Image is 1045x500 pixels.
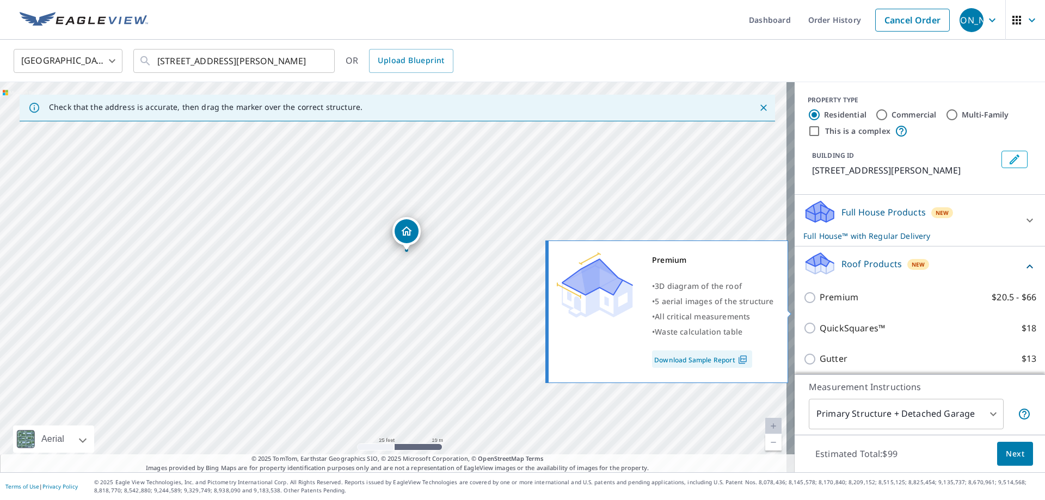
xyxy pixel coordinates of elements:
[20,12,148,28] img: EV Logo
[392,217,421,251] div: Dropped pin, building 1, Residential property, 1192 Blacksmith Dr Westerville, OH 43081
[5,483,39,490] a: Terms of Use
[526,454,544,462] a: Terms
[757,101,771,115] button: Close
[655,311,750,322] span: All critical measurements
[652,309,774,324] div: •
[912,260,925,269] span: New
[997,442,1033,466] button: Next
[369,49,453,73] a: Upload Blueprint
[765,418,782,434] a: Current Level 20, Zoom In Disabled
[346,49,453,73] div: OR
[820,352,847,366] p: Gutter
[1001,151,1028,168] button: Edit building 1
[841,206,926,219] p: Full House Products
[655,281,742,291] span: 3D diagram of the roof
[652,350,752,368] a: Download Sample Report
[808,95,1032,105] div: PROPERTY TYPE
[936,208,949,217] span: New
[803,251,1036,282] div: Roof ProductsNew
[157,46,312,76] input: Search by address or latitude-longitude
[251,454,544,464] span: © 2025 TomTom, Earthstar Geographics SIO, © 2025 Microsoft Corporation, ©
[652,324,774,339] div: •
[812,151,854,160] p: BUILDING ID
[841,257,902,270] p: Roof Products
[735,355,750,365] img: Pdf Icon
[809,399,1004,429] div: Primary Structure + Detached Garage
[378,54,444,67] span: Upload Blueprint
[820,322,885,335] p: QuickSquares™
[825,126,890,137] label: This is a complex
[14,46,122,76] div: [GEOGRAPHIC_DATA]
[652,252,774,268] div: Premium
[13,425,94,453] div: Aerial
[820,291,858,304] p: Premium
[42,483,78,490] a: Privacy Policy
[38,425,67,453] div: Aerial
[1006,447,1024,461] span: Next
[1022,352,1036,366] p: $13
[875,9,950,32] a: Cancel Order
[5,483,78,490] p: |
[803,230,1017,242] p: Full House™ with Regular Delivery
[892,109,937,120] label: Commercial
[803,199,1036,242] div: Full House ProductsNewFull House™ with Regular Delivery
[655,326,742,337] span: Waste calculation table
[824,109,866,120] label: Residential
[1022,322,1036,335] p: $18
[94,478,1040,495] p: © 2025 Eagle View Technologies, Inc. and Pictometry International Corp. All Rights Reserved. Repo...
[807,442,906,466] p: Estimated Total: $99
[655,296,773,306] span: 5 aerial images of the structure
[992,291,1036,304] p: $20.5 - $66
[809,380,1031,393] p: Measurement Instructions
[812,164,997,177] p: [STREET_ADDRESS][PERSON_NAME]
[652,279,774,294] div: •
[1018,408,1031,421] span: Your report will include the primary structure and a detached garage if one exists.
[652,294,774,309] div: •
[49,102,362,112] p: Check that the address is accurate, then drag the marker over the correct structure.
[960,8,983,32] div: [PERSON_NAME]
[765,434,782,450] a: Current Level 20, Zoom Out
[478,454,524,462] a: OpenStreetMap
[962,109,1009,120] label: Multi-Family
[557,252,633,318] img: Premium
